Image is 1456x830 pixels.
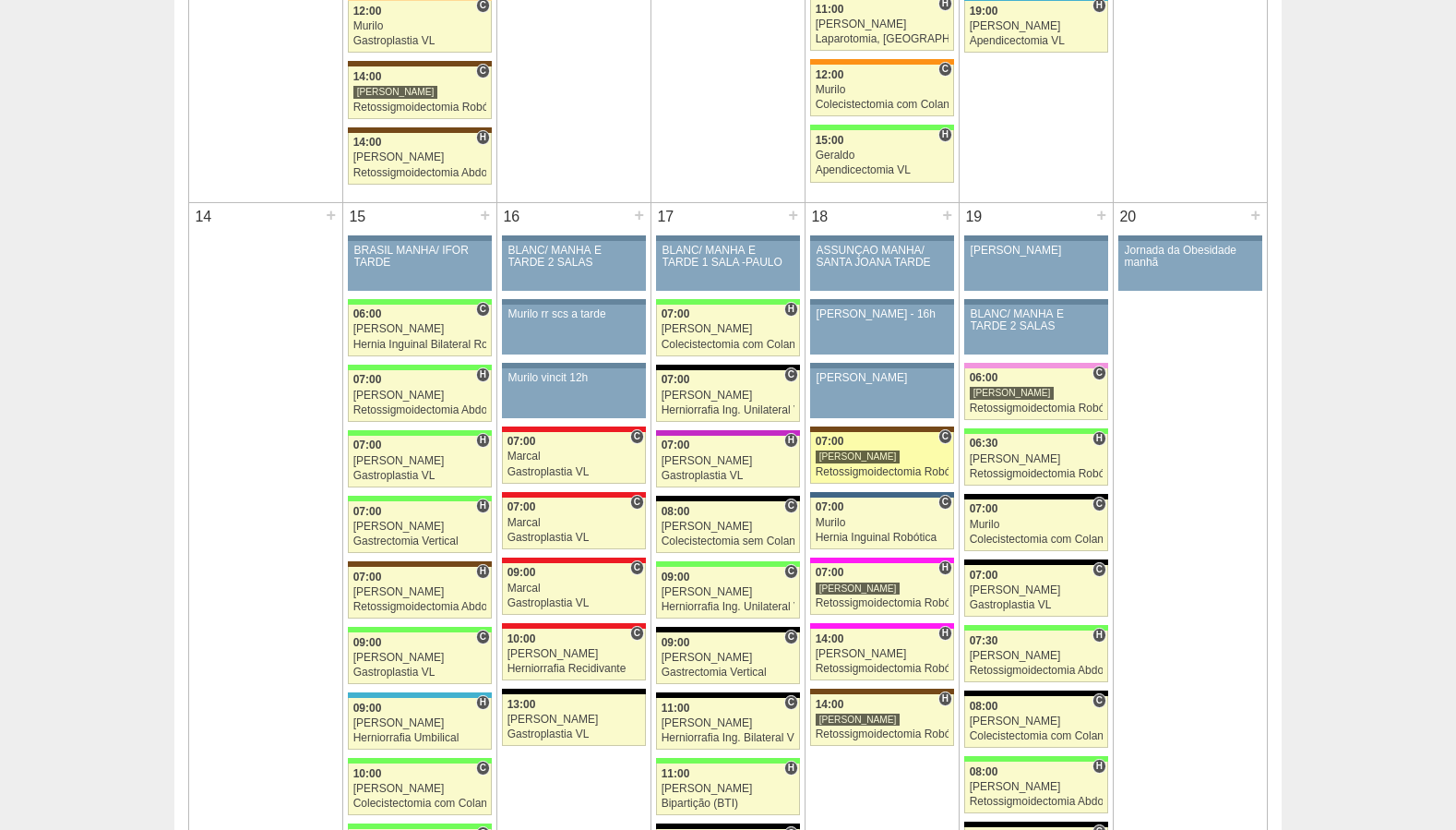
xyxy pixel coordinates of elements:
[970,650,1104,662] div: [PERSON_NAME]
[656,561,800,567] div: Key: Brasil
[507,500,536,513] span: 07:00
[938,560,952,575] span: Hospital
[964,241,1108,291] a: [PERSON_NAME]
[353,35,487,47] div: Gastroplastia VL
[810,59,954,65] div: Key: São Luiz - SCS
[938,626,952,641] span: Hospital
[970,5,998,18] span: 19:00
[960,203,988,231] div: 19
[189,203,218,231] div: 14
[348,567,492,619] a: H 07:00 [PERSON_NAME] Retossigmoidectomia Abdominal VL
[354,245,486,269] div: BRASIL MANHÃ/ IFOR TARDE
[810,241,954,291] a: ASSUNÇÃO MANHÃ/ SANTA JOANA TARDE
[348,241,492,291] a: BRASIL MANHÃ/ IFOR TARDE
[353,571,382,583] span: 07:00
[816,532,949,544] div: Hernia Inguinal Robótica
[784,761,798,776] span: Hospital
[348,133,492,185] a: H 14:00 [PERSON_NAME] Retossigmoidectomia Abdominal VL
[964,631,1108,682] a: H 07:30 [PERSON_NAME] Retossigmoidectomia Abdominal VL
[353,535,487,547] div: Gastrectomia Vertical
[816,150,949,162] div: Geraldo
[816,450,901,463] div: [PERSON_NAME]
[507,632,536,645] span: 10:00
[656,436,800,487] a: H 07:00 [PERSON_NAME] Gastroplastia VL
[348,127,492,133] div: Key: Santa Joana
[816,698,844,711] span: 14:00
[816,500,844,513] span: 07:00
[507,517,641,529] div: Marcal
[656,632,800,684] a: C 09:00 [PERSON_NAME] Gastrectomia Vertical
[348,235,492,241] div: Key: Aviso
[348,305,492,356] a: C 06:00 [PERSON_NAME] Hernia Inguinal Bilateral Robótica
[810,130,954,182] a: H 15:00 Geraldo Apendicectomia VL
[630,429,644,444] span: Consultório
[810,427,954,432] div: Key: Santa Joana
[938,62,952,77] span: Consultório
[970,534,1104,546] div: Colecistectomia com Colangiografia VL
[662,717,795,729] div: [PERSON_NAME]
[970,386,1055,400] div: [PERSON_NAME]
[348,561,492,567] div: Key: Santa Joana
[662,667,795,679] div: Gastrectomia Vertical
[502,427,646,432] div: Key: Assunção
[343,203,372,231] div: 15
[662,702,690,715] span: 11:00
[656,370,800,422] a: C 07:00 [PERSON_NAME] Herniorrafia Ing. Unilateral VL
[816,582,901,595] div: [PERSON_NAME]
[348,632,492,684] a: C 09:00 [PERSON_NAME] Gastroplastia VL
[964,691,1108,696] div: Key: Blanc
[938,127,952,142] span: Hospital
[662,339,795,351] div: Colecistectomia com Colangiografia VL
[816,164,949,176] div: Apendicectomia VL
[970,781,1104,793] div: [PERSON_NAME]
[970,665,1104,677] div: Retossigmoidectomia Abdominal VL
[662,783,795,795] div: [PERSON_NAME]
[507,451,641,463] div: Marcal
[502,235,646,241] div: Key: Aviso
[784,564,798,579] span: Consultório
[816,517,949,529] div: Murilo
[348,627,492,632] div: Key: Brasil
[817,245,949,269] div: ASSUNÇÃO MANHÃ/ SANTA JOANA TARDE
[656,305,800,356] a: H 07:00 [PERSON_NAME] Colecistectomia com Colangiografia VL
[497,203,526,231] div: 16
[476,499,490,513] span: Hospital
[810,629,954,680] a: H 14:00 [PERSON_NAME] Retossigmoidectomia Robótica
[1092,562,1106,577] span: Consultório
[964,368,1108,420] a: C 06:00 [PERSON_NAME] Retossigmoidectomia Robótica
[970,765,998,778] span: 08:00
[507,698,536,711] span: 13:00
[662,652,795,664] div: [PERSON_NAME]
[810,368,954,418] a: [PERSON_NAME]
[1092,366,1106,380] span: Consultório
[353,798,487,810] div: Colecistectomia com Colangiografia VL
[656,824,800,829] div: Key: Blanc
[353,70,382,83] span: 14:00
[353,652,487,664] div: [PERSON_NAME]
[1092,628,1106,643] span: Hospital
[971,245,1103,257] div: [PERSON_NAME]
[348,501,492,553] a: H 07:00 [PERSON_NAME] Gastrectomia Vertical
[662,732,795,744] div: Herniorrafia Ing. Bilateral VL
[970,502,998,515] span: 07:00
[816,18,949,30] div: [PERSON_NAME]
[964,625,1108,631] div: Key: Brasil
[348,436,492,487] a: H 07:00 [PERSON_NAME] Gastroplastia VL
[964,299,1108,305] div: Key: Aviso
[970,584,1104,596] div: [PERSON_NAME]
[507,466,641,478] div: Gastroplastia VL
[970,569,998,582] span: 07:00
[348,758,492,764] div: Key: Brasil
[348,66,492,118] a: C 14:00 [PERSON_NAME] Retossigmoidectomia Robótica
[502,363,646,368] div: Key: Aviso
[810,65,954,116] a: C 12:00 Murilo Colecistectomia com Colangiografia VL
[816,632,844,645] span: 14:00
[816,566,844,579] span: 07:00
[970,599,1104,611] div: Gastroplastia VL
[502,558,646,563] div: Key: Assunção
[817,372,949,384] div: [PERSON_NAME]
[662,307,690,320] span: 07:00
[348,824,492,829] div: Key: Brasil
[630,626,644,641] span: Consultório
[970,437,998,450] span: 06:30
